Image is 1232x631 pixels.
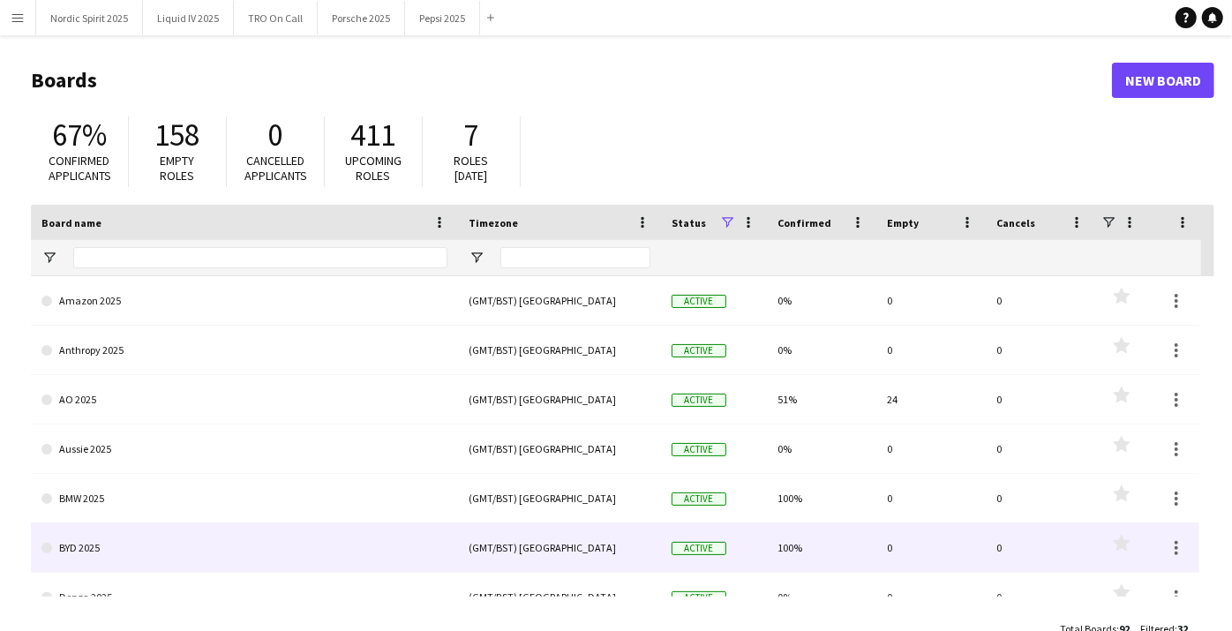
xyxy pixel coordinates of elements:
a: AO 2025 [41,375,447,424]
span: 0 [268,116,283,154]
a: BMW 2025 [41,474,447,523]
div: 0 [876,573,986,621]
div: 0 [986,573,1095,621]
a: Amazon 2025 [41,276,447,326]
span: Active [672,591,726,605]
span: Active [672,492,726,506]
span: Upcoming roles [345,153,402,184]
div: 0% [767,573,876,621]
div: 0% [767,276,876,325]
button: Pepsi 2025 [405,1,480,35]
span: Active [672,295,726,308]
span: 158 [155,116,200,154]
a: Denza 2025 [41,573,447,622]
span: Cancelled applicants [244,153,307,184]
div: 0 [986,326,1095,374]
button: Liquid IV 2025 [143,1,234,35]
a: BYD 2025 [41,523,447,573]
div: 0 [876,326,986,374]
div: 0 [876,276,986,325]
input: Timezone Filter Input [500,247,650,268]
div: 0 [876,424,986,473]
span: Roles [DATE] [454,153,489,184]
span: Confirmed [778,216,831,229]
span: Empty roles [161,153,195,184]
span: 7 [464,116,479,154]
span: Cancels [996,216,1035,229]
span: 411 [351,116,396,154]
span: Board name [41,216,101,229]
div: 0% [767,424,876,473]
div: (GMT/BST) [GEOGRAPHIC_DATA] [458,326,661,374]
button: Nordic Spirit 2025 [36,1,143,35]
button: TRO On Call [234,1,318,35]
a: New Board [1112,63,1214,98]
span: Active [672,344,726,357]
a: Anthropy 2025 [41,326,447,375]
span: Confirmed applicants [49,153,111,184]
div: (GMT/BST) [GEOGRAPHIC_DATA] [458,424,661,473]
button: Open Filter Menu [41,250,57,266]
div: 0 [986,424,1095,473]
h1: Boards [31,67,1112,94]
div: 0 [986,474,1095,522]
span: Empty [887,216,919,229]
div: (GMT/BST) [GEOGRAPHIC_DATA] [458,523,661,572]
div: 0% [767,326,876,374]
div: 24 [876,375,986,424]
button: Porsche 2025 [318,1,405,35]
div: (GMT/BST) [GEOGRAPHIC_DATA] [458,276,661,325]
span: 67% [52,116,107,154]
div: 51% [767,375,876,424]
div: (GMT/BST) [GEOGRAPHIC_DATA] [458,573,661,621]
div: 100% [767,523,876,572]
div: 0 [986,276,1095,325]
a: Aussie 2025 [41,424,447,474]
div: 0 [876,523,986,572]
span: Status [672,216,706,229]
div: 0 [876,474,986,522]
input: Board name Filter Input [73,247,447,268]
div: (GMT/BST) [GEOGRAPHIC_DATA] [458,375,661,424]
div: 0 [986,523,1095,572]
span: Timezone [469,216,518,229]
div: 100% [767,474,876,522]
span: Active [672,394,726,407]
button: Open Filter Menu [469,250,485,266]
div: 0 [986,375,1095,424]
span: Active [672,542,726,555]
div: (GMT/BST) [GEOGRAPHIC_DATA] [458,474,661,522]
span: Active [672,443,726,456]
